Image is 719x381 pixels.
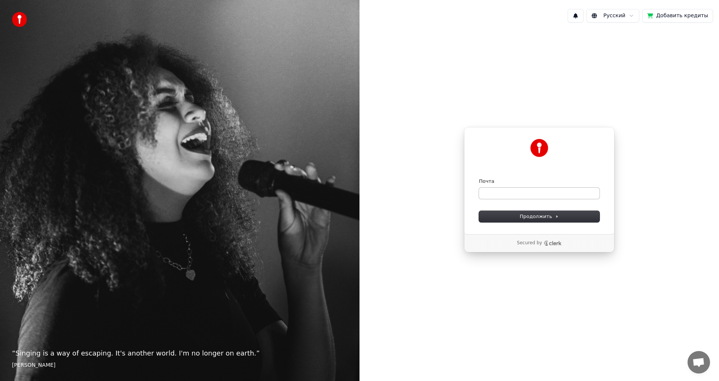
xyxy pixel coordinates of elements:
span: Продолжить [520,213,559,220]
p: Secured by [517,240,542,246]
label: Почта [479,178,494,185]
a: Clerk logo [544,241,562,246]
footer: [PERSON_NAME] [12,362,348,369]
a: Открытый чат [688,351,710,374]
img: Youka [530,139,548,157]
p: “ Singing is a way of escaping. It's another world. I'm no longer on earth. ” [12,348,348,359]
img: youka [12,12,27,27]
button: Добавить кредиты [642,9,713,22]
button: Продолжить [479,211,600,222]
